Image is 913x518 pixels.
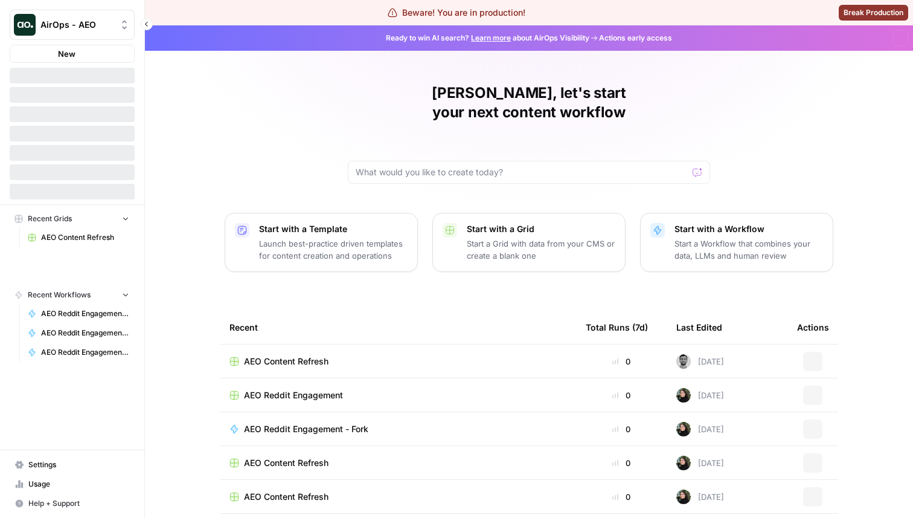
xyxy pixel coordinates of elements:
div: 0 [586,457,657,469]
a: AEO Reddit Engagement - Fork [22,343,135,362]
h1: [PERSON_NAME], let's start your next content workflow [348,83,710,122]
span: AEO Reddit Engagement - Fork [41,308,129,319]
p: Start with a Template [259,223,408,235]
span: Actions early access [599,33,672,44]
a: AEO Content Refresh [22,228,135,247]
div: Total Runs (7d) [586,311,648,344]
div: Actions [797,311,829,344]
button: Workspace: AirOps - AEO [10,10,135,40]
a: Learn more [471,33,511,42]
button: Start with a GridStart a Grid with data from your CMS or create a blank one [432,213,626,272]
div: Recent [229,311,566,344]
span: Recent Workflows [28,290,91,300]
p: Start a Grid with data from your CMS or create a blank one [467,238,615,262]
img: eoqc67reg7z2luvnwhy7wyvdqmsw [676,422,691,436]
button: Help + Support [10,494,135,513]
div: Beware! You are in production! [388,7,525,19]
a: Usage [10,474,135,494]
button: Break Production [839,5,908,21]
button: New [10,45,135,63]
a: AEO Content Refresh [229,491,566,503]
span: AEO Reddit Engagement [244,389,343,401]
a: AEO Content Refresh [229,355,566,367]
a: AEO Content Refresh [229,457,566,469]
button: Recent Grids [10,210,135,228]
a: Settings [10,455,135,474]
a: AEO Reddit Engagement - Fork [22,304,135,323]
div: [DATE] [676,490,724,504]
span: Recent Grids [28,213,72,224]
a: AEO Reddit Engagement - Fork [22,323,135,343]
a: AEO Reddit Engagement - Fork [229,423,566,435]
span: AirOps - AEO [40,19,114,31]
p: Start with a Workflow [674,223,823,235]
div: [DATE] [676,422,724,436]
span: Break Production [844,7,903,18]
img: AirOps - AEO Logo [14,14,36,36]
div: 0 [586,389,657,401]
div: 0 [586,355,657,367]
div: Last Edited [676,311,722,344]
img: 6v3gwuotverrb420nfhk5cu1cyh1 [676,354,691,369]
div: [DATE] [676,354,724,369]
span: AEO Content Refresh [244,491,328,503]
img: eoqc67reg7z2luvnwhy7wyvdqmsw [676,490,691,504]
span: Help + Support [28,498,129,509]
span: Settings [28,459,129,470]
span: AEO Content Refresh [244,355,328,367]
a: AEO Reddit Engagement [229,389,566,401]
div: [DATE] [676,388,724,403]
span: AEO Reddit Engagement - Fork [244,423,368,435]
span: Usage [28,479,129,490]
button: Start with a TemplateLaunch best-practice driven templates for content creation and operations [225,213,418,272]
button: Start with a WorkflowStart a Workflow that combines your data, LLMs and human review [640,213,833,272]
span: AEO Content Refresh [244,457,328,469]
span: AEO Reddit Engagement - Fork [41,347,129,358]
input: What would you like to create today? [356,166,688,178]
span: AEO Content Refresh [41,232,129,243]
span: New [58,48,75,60]
div: [DATE] [676,456,724,470]
img: eoqc67reg7z2luvnwhy7wyvdqmsw [676,456,691,470]
span: AEO Reddit Engagement - Fork [41,328,129,338]
p: Launch best-practice driven templates for content creation and operations [259,238,408,262]
p: Start with a Grid [467,223,615,235]
span: Ready to win AI search? about AirOps Visibility [386,33,589,44]
img: eoqc67reg7z2luvnwhy7wyvdqmsw [676,388,691,403]
div: 0 [586,423,657,435]
div: 0 [586,491,657,503]
p: Start a Workflow that combines your data, LLMs and human review [674,238,823,262]
button: Recent Workflows [10,286,135,304]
